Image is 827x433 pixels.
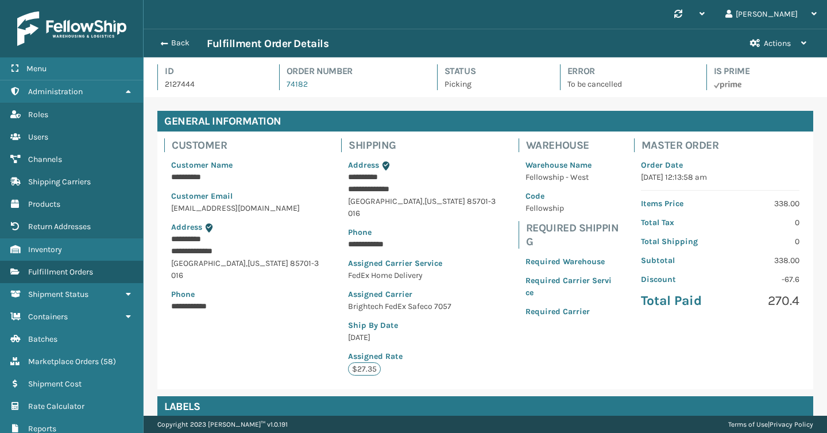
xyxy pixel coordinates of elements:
[740,29,817,57] button: Actions
[641,235,713,248] p: Total Shipping
[641,273,713,285] p: Discount
[424,196,465,206] span: [US_STATE]
[728,416,813,433] div: |
[28,312,68,322] span: Containers
[526,221,620,249] h4: Required Shipping
[525,256,613,268] p: Required Warehouse
[525,190,613,202] p: Code
[348,196,423,206] span: [GEOGRAPHIC_DATA]
[101,357,116,366] span: ( 58 )
[525,159,613,171] p: Warehouse Name
[28,87,83,96] span: Administration
[641,292,713,310] p: Total Paid
[348,269,497,281] p: FedEx Home Delivery
[26,64,47,74] span: Menu
[28,245,62,254] span: Inventory
[246,258,248,268] span: ,
[157,111,813,132] h4: General Information
[171,159,320,171] p: Customer Name
[525,202,613,214] p: Fellowship
[157,416,288,433] p: Copyright 2023 [PERSON_NAME]™ v 1.0.191
[348,300,497,312] p: Brightech FedEx Safeco 7057
[207,37,329,51] h3: Fulfillment Order Details
[28,334,57,344] span: Batches
[348,362,381,376] p: $27.35
[171,258,246,268] span: [GEOGRAPHIC_DATA]
[28,199,60,209] span: Products
[567,78,686,90] p: To be cancelled
[348,319,497,331] p: Ship By Date
[157,396,813,417] h4: Labels
[770,420,813,428] a: Privacy Policy
[728,420,768,428] a: Terms of Use
[641,138,806,152] h4: Master Order
[567,64,686,78] h4: Error
[172,138,327,152] h4: Customer
[28,110,48,119] span: Roles
[714,64,813,78] h4: Is Prime
[525,275,613,299] p: Required Carrier Service
[641,198,713,210] p: Items Price
[287,64,416,78] h4: Order Number
[348,226,497,238] p: Phone
[349,138,504,152] h4: Shipping
[727,273,799,285] p: -67.6
[171,222,202,232] span: Address
[248,258,288,268] span: [US_STATE]
[348,331,497,343] p: [DATE]
[348,350,497,362] p: Assigned Rate
[727,254,799,266] p: 338.00
[727,216,799,229] p: 0
[727,292,799,310] p: 270.4
[28,154,62,164] span: Channels
[171,202,320,214] p: [EMAIL_ADDRESS][DOMAIN_NAME]
[348,288,497,300] p: Assigned Carrier
[641,216,713,229] p: Total Tax
[727,235,799,248] p: 0
[525,171,613,183] p: Fellowship - West
[445,78,539,90] p: Picking
[165,64,258,78] h4: Id
[28,357,99,366] span: Marketplace Orders
[287,79,308,89] a: 74182
[423,196,424,206] span: ,
[641,171,799,183] p: [DATE] 12:13:58 am
[641,254,713,266] p: Subtotal
[641,159,799,171] p: Order Date
[28,132,48,142] span: Users
[17,11,126,46] img: logo
[28,222,91,231] span: Return Addresses
[28,379,82,389] span: Shipment Cost
[348,257,497,269] p: Assigned Carrier Service
[28,177,91,187] span: Shipping Carriers
[28,401,84,411] span: Rate Calculator
[764,38,791,48] span: Actions
[727,198,799,210] p: 338.00
[154,38,207,48] button: Back
[526,138,620,152] h4: Warehouse
[28,267,93,277] span: Fulfillment Orders
[171,288,320,300] p: Phone
[171,190,320,202] p: Customer Email
[348,160,379,170] span: Address
[165,78,258,90] p: 2127444
[525,306,613,318] p: Required Carrier
[445,64,539,78] h4: Status
[28,289,88,299] span: Shipment Status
